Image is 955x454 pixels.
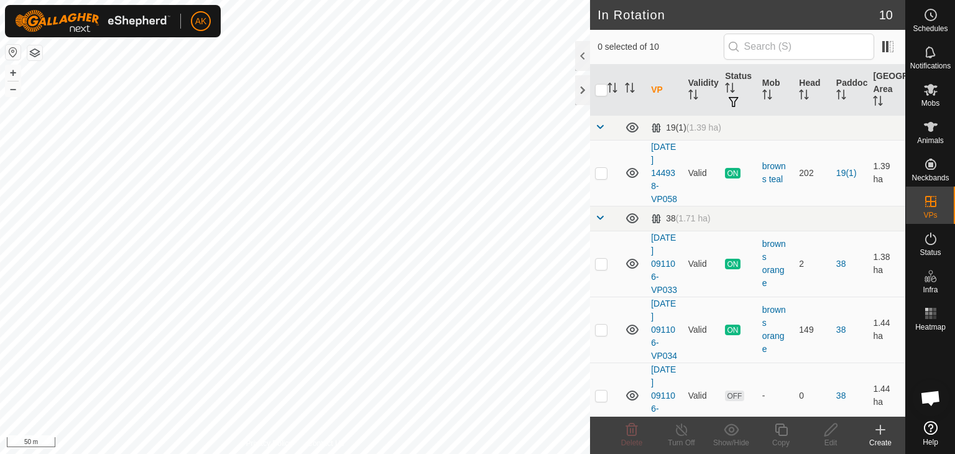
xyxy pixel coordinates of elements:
[923,286,938,294] span: Infra
[683,65,721,116] th: Validity
[794,363,831,429] td: 0
[597,7,879,22] h2: In Rotation
[921,100,939,107] span: Mobs
[6,45,21,60] button: Reset Map
[676,213,711,223] span: (1.71 ha)
[688,91,698,101] p-sorticon: Activate to sort
[915,323,946,331] span: Heatmap
[762,303,790,356] div: browns orange
[917,137,944,144] span: Animals
[762,389,790,402] div: -
[836,259,846,269] a: 38
[720,65,757,116] th: Status
[836,91,846,101] p-sorticon: Activate to sort
[651,213,711,224] div: 38
[686,123,721,132] span: (1.39 ha)
[913,25,948,32] span: Schedules
[683,297,721,363] td: Valid
[836,168,857,178] a: 19(1)
[912,379,949,417] div: Open chat
[651,123,721,133] div: 19(1)
[923,211,937,219] span: VPs
[657,437,706,448] div: Turn Off
[195,15,207,28] span: AK
[607,85,617,95] p-sorticon: Activate to sort
[6,65,21,80] button: +
[856,437,905,448] div: Create
[879,6,893,24] span: 10
[725,85,735,95] p-sorticon: Activate to sort
[868,65,905,116] th: [GEOGRAPHIC_DATA] Area
[6,81,21,96] button: –
[794,65,831,116] th: Head
[831,65,869,116] th: Paddock
[906,416,955,451] a: Help
[683,363,721,429] td: Valid
[799,91,809,101] p-sorticon: Activate to sort
[762,238,790,290] div: browns orange
[868,363,905,429] td: 1.44 ha
[683,140,721,206] td: Valid
[625,85,635,95] p-sorticon: Activate to sort
[794,297,831,363] td: 149
[651,299,677,361] a: [DATE] 091106-VP034
[794,140,831,206] td: 202
[725,325,740,335] span: ON
[651,142,677,204] a: [DATE] 144938-VP058
[873,98,883,108] p-sorticon: Activate to sort
[762,160,790,186] div: browns teal
[725,391,744,401] span: OFF
[757,65,795,116] th: Mob
[706,437,756,448] div: Show/Hide
[911,174,949,182] span: Neckbands
[794,231,831,297] td: 2
[597,40,723,53] span: 0 selected of 10
[27,45,42,60] button: Map Layers
[725,168,740,178] span: ON
[724,34,874,60] input: Search (S)
[683,231,721,297] td: Valid
[836,391,846,401] a: 38
[868,297,905,363] td: 1.44 ha
[651,364,677,427] a: [DATE] 091106-VP035
[307,438,344,449] a: Contact Us
[806,437,856,448] div: Edit
[646,65,683,116] th: VP
[621,438,643,447] span: Delete
[868,231,905,297] td: 1.38 ha
[868,140,905,206] td: 1.39 ha
[910,62,951,70] span: Notifications
[923,438,938,446] span: Help
[246,438,293,449] a: Privacy Policy
[651,233,677,295] a: [DATE] 091106-VP033
[15,10,170,32] img: Gallagher Logo
[920,249,941,256] span: Status
[756,437,806,448] div: Copy
[836,325,846,335] a: 38
[762,91,772,101] p-sorticon: Activate to sort
[725,259,740,269] span: ON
